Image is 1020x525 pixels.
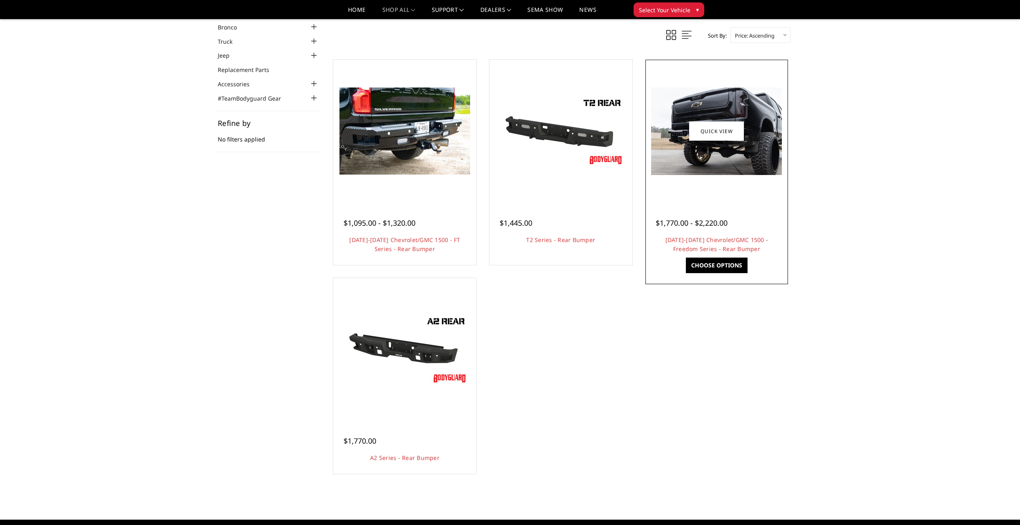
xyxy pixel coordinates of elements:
[696,5,699,14] span: ▾
[335,62,474,201] a: 2019-2025 Chevrolet/GMC 1500 - FT Series - Rear Bumper 2019-2025 Chevrolet/GMC 1500 - FT Series -...
[344,218,415,228] span: $1,095.00 - $1,320.00
[382,7,415,19] a: shop all
[218,119,319,127] h5: Refine by
[218,51,240,60] a: Jeep
[526,236,595,244] a: T2 Series - Rear Bumper
[703,29,727,42] label: Sort By:
[218,37,243,46] a: Truck
[349,236,460,253] a: [DATE]-[DATE] Chevrolet/GMC 1500 - FT Series - Rear Bumper
[979,486,1020,525] iframe: Chat Widget
[647,62,786,201] a: 2019-2025 Chevrolet/GMC 1500 - Freedom Series - Rear Bumper 2019-2025 Chevrolet/GMC 1500 - Freedo...
[491,62,630,201] a: T2 Series - Rear Bumper T2 Series - Rear Bumper
[218,119,319,152] div: No filters applied
[527,7,563,19] a: SEMA Show
[370,454,440,462] a: A2 Series - Rear Bumper
[579,7,596,19] a: News
[639,6,690,14] span: Select Your Vehicle
[651,87,782,175] img: 2019-2025 Chevrolet/GMC 1500 - Freedom Series - Rear Bumper
[656,218,728,228] span: $1,770.00 - $2,220.00
[218,23,247,31] a: Bronco
[634,2,704,17] button: Select Your Vehicle
[348,7,366,19] a: Home
[218,80,260,88] a: Accessories
[689,121,744,141] a: Quick view
[218,94,291,103] a: #TeamBodyguard Gear
[218,65,279,74] a: Replacement Parts
[480,7,511,19] a: Dealers
[335,280,474,419] a: A2 Series - Rear Bumper A2 Series - Rear Bumper
[665,236,768,253] a: [DATE]-[DATE] Chevrolet/GMC 1500 - Freedom Series - Rear Bumper
[686,258,748,273] a: Choose Options
[344,436,376,446] span: $1,770.00
[500,218,532,228] span: $1,445.00
[432,7,464,19] a: Support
